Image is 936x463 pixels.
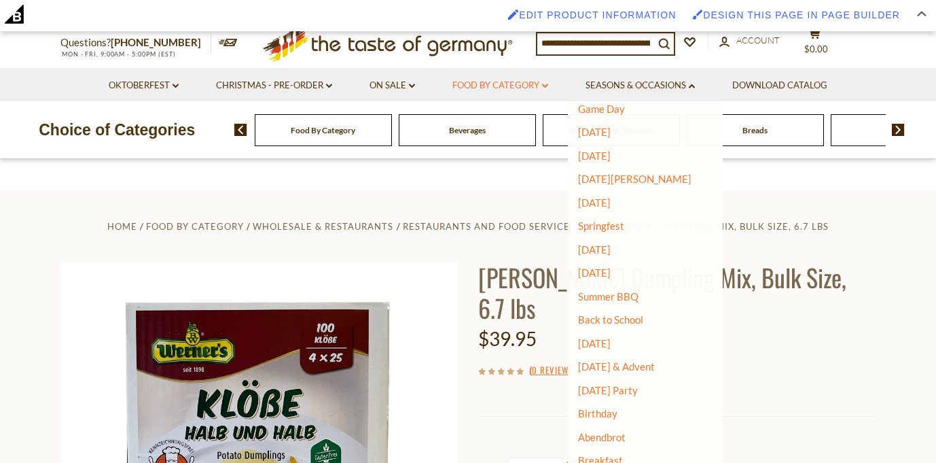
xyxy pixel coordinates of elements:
[804,44,828,54] span: $0.00
[578,267,611,279] a: [DATE]
[111,36,201,48] a: [PHONE_NUMBER]
[578,173,691,185] a: [DATE][PERSON_NAME]
[732,78,827,93] a: Download Catalog
[692,9,703,20] img: Enabled brush for page builder edit.
[578,103,625,115] a: Game Day
[794,27,835,61] button: $0.00
[107,221,137,232] a: Home
[519,10,676,20] span: Edit product information
[578,431,626,443] a: Abendbrot
[736,35,780,46] span: Account
[146,221,244,232] a: Food By Category
[703,10,900,20] span: Design this page in Page Builder
[578,313,643,326] a: Back to School
[60,34,211,52] p: Questions?
[578,337,611,349] a: [DATE]
[719,33,780,48] a: Account
[478,262,876,323] h1: [PERSON_NAME] Dumpling Mix, Bulk Size, 6.7 lbs
[478,327,537,350] span: $39.95
[109,78,179,93] a: Oktoberfest
[578,150,611,162] a: [DATE]
[291,125,355,135] a: Food By Category
[532,363,573,378] a: 0 Reviews
[586,78,695,93] a: Seasons & Occasions
[742,125,768,135] a: Breads
[529,363,576,377] span: ( )
[501,3,683,27] a: Enabled brush for product edit Edit product information
[578,407,617,419] a: Birthday
[508,9,519,20] img: Enabled brush for product edit
[578,126,611,138] a: [DATE]
[253,221,393,232] a: Wholesale & Restaurants
[578,243,611,256] a: [DATE]
[892,124,905,136] img: next arrow
[578,360,655,373] a: [DATE] & Advent
[403,221,570,232] a: Restaurants and Food Service
[578,196,611,209] a: [DATE]
[578,384,638,396] a: [DATE] Party
[685,3,907,27] a: Enabled brush for page builder edit. Design this page in Page Builder
[216,78,332,93] a: Christmas - PRE-ORDER
[60,50,176,58] span: MON - FRI, 9:00AM - 5:00PM (EST)
[917,11,926,17] img: Close Admin Bar
[234,124,247,136] img: previous arrow
[370,78,415,93] a: On Sale
[449,125,486,135] a: Beverages
[578,220,624,232] a: Springfest
[578,290,638,303] a: Summer BBQ
[452,78,548,93] a: Food By Category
